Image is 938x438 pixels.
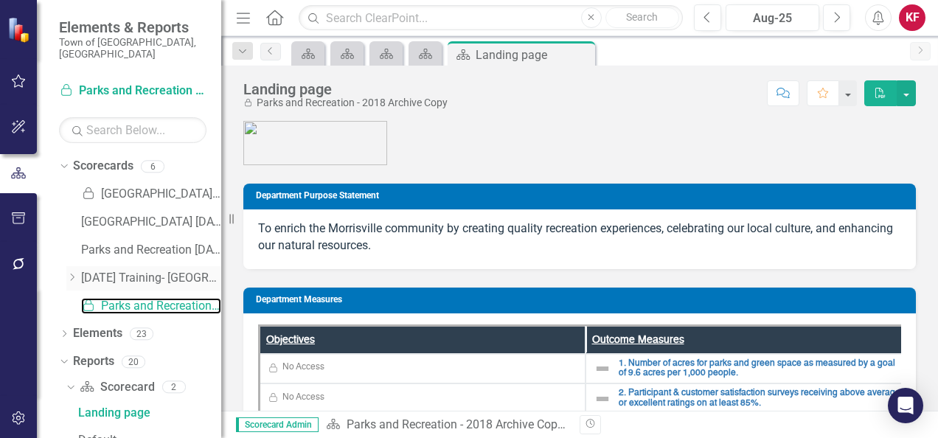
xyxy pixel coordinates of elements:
img: Not Defined [594,360,611,378]
span: Elements & Reports [59,18,206,36]
a: 2. Participant & customer satisfaction surveys receiving above average or excellent ratings on at... [619,389,903,408]
div: 2 [162,381,186,394]
button: Aug-25 [726,4,819,31]
div: Open Intercom Messenger [888,388,923,423]
button: KF [899,4,925,31]
img: ClearPoint Strategy [7,16,33,42]
a: [DATE] Training- [GEOGRAPHIC_DATA] [DATE]-[DATE] [81,270,221,287]
div: 23 [130,327,153,340]
div: No Access [282,392,324,404]
input: Search Below... [59,117,206,143]
button: Search [605,7,679,28]
div: 20 [122,355,145,368]
div: No Access [282,361,324,374]
div: Landing page [78,406,221,420]
a: Landing page [74,401,221,425]
a: Elements [73,325,122,342]
a: Parks and Recreation - 2018 Archive Copy [347,417,566,431]
h3: Department Measures [256,295,909,305]
div: 6 [141,160,164,173]
div: Landing page [243,81,448,97]
a: [GEOGRAPHIC_DATA] [DATE]-[DATE] [81,214,221,231]
a: Parks and Recreation [DATE]-[DATE] [81,242,221,259]
div: Aug-25 [731,10,814,27]
h3: Department Purpose Statement [256,191,909,201]
span: Search [626,11,658,23]
div: » [326,417,569,434]
td: Double-Click to Edit Right Click for Context Menu [586,354,911,383]
div: Landing page [476,46,591,64]
p: To enrich the Morrisville community by creating quality recreation experiences, celebrating our l... [258,220,901,254]
a: 1. Number of acres for parks and green space as measured by a goal of 9.6 acres per 1,000 people. [619,359,903,378]
div: Parks and Recreation - 2018 Archive Copy [243,97,448,108]
img: Not Defined [594,390,611,408]
td: Double-Click to Edit Right Click for Context Menu [586,383,911,413]
span: Scorecard Admin [236,417,319,432]
a: Reports [73,353,114,370]
a: Parks and Recreation - 2018 Archive Copy [59,83,206,100]
a: Scorecard [80,379,154,396]
a: Scorecards [73,158,133,175]
input: Search ClearPoint... [299,5,683,31]
a: [GEOGRAPHIC_DATA] 2018 Archive Copy [81,186,221,203]
a: Parks and Recreation - 2018 Archive Copy [81,298,221,315]
small: Town of [GEOGRAPHIC_DATA], [GEOGRAPHIC_DATA] [59,36,206,60]
img: output-onlinepngtools%20(5).png [243,121,387,165]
